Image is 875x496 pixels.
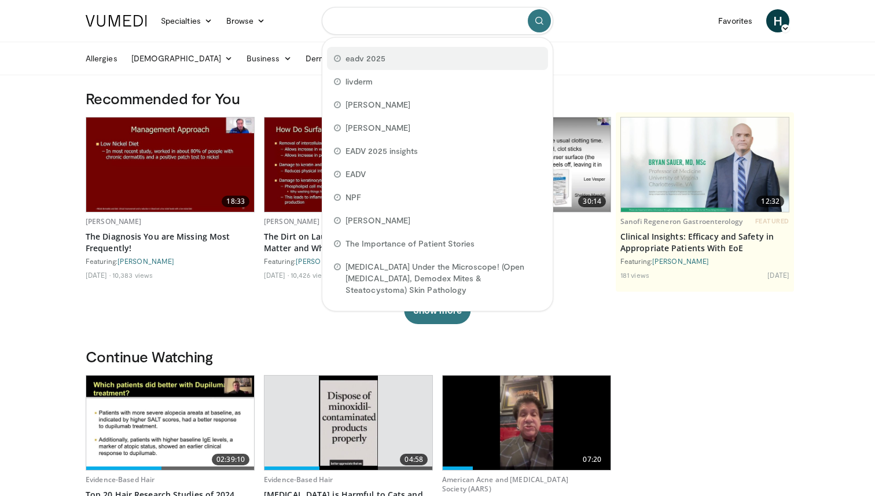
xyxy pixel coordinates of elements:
img: VuMedi Logo [86,15,147,27]
span: The Importance of Patient Stories [345,238,475,249]
img: 7ae38220-1079-4581-b804-9f95799b0f25.620x360_q85_upscale.jpg [264,117,432,212]
a: Favorites [711,9,759,32]
span: 12:32 [756,196,784,207]
a: Business [240,47,299,70]
a: [PERSON_NAME] [264,216,320,226]
a: Browse [219,9,273,32]
a: 16:36 [264,117,432,212]
div: Featuring: [264,256,433,266]
li: [DATE] [767,270,789,280]
a: 04:58 [264,376,432,470]
a: [PERSON_NAME] [296,257,352,265]
a: Sanofi Regeneron Gastroenterology [620,216,742,226]
li: 181 views [620,270,649,280]
span: NPF [345,192,361,203]
img: 52a0b0fc-6587-4d56-b82d-d28da2c4b41b.620x360_q85_upscale.jpg [86,117,254,212]
a: The Dirt on Laundry Detergents: Do They Matter and Why? [264,231,433,254]
span: eadv 2025 [345,53,385,64]
a: American Acne and [MEDICAL_DATA] Society (AARS) [442,475,568,494]
a: Evidence-Based Hair [86,475,155,484]
h3: Continue Watching [86,347,789,366]
span: [MEDICAL_DATA] Under the Microscope! (Open [MEDICAL_DATA], Demodex Mites & Steatocystoma) Skin Pa... [345,261,541,296]
a: [PERSON_NAME] [117,257,174,265]
li: 10,426 views [291,270,330,280]
span: 04:58 [400,454,428,465]
a: H [766,9,789,32]
span: 02:39:10 [212,454,249,465]
a: Evidence-Based Hair [264,475,333,484]
a: 18:33 [86,117,254,212]
span: 07:20 [578,454,606,465]
a: [PERSON_NAME] [652,257,709,265]
span: livderm [345,76,373,87]
span: [PERSON_NAME] [345,99,410,111]
h3: Recommended for You [86,89,789,108]
a: 12:32 [621,117,789,212]
span: [PERSON_NAME] [345,122,410,134]
input: Search topics, interventions [322,7,553,35]
span: FEATURED [755,217,789,225]
a: [DEMOGRAPHIC_DATA] [124,47,240,70]
a: Specialties [154,9,219,32]
a: 02:39:10 [86,376,254,470]
li: [DATE] [264,270,289,280]
span: EADV 2025 insights [345,145,418,157]
a: Allergies [79,47,124,70]
div: Featuring: [620,256,789,266]
a: [PERSON_NAME] [86,216,142,226]
a: 07:20 [443,376,611,470]
li: 10,383 views [112,270,153,280]
span: [PERSON_NAME] [345,215,410,226]
div: Featuring: [86,256,255,266]
span: EADV [345,168,366,180]
span: 18:33 [222,196,249,207]
img: 7c601fa6-e3f0-4c3c-b030-3d326b2e14e7.620x360_q85_upscale.jpg [319,376,378,470]
img: 9f64b29a-88ef-4441-bd7d-1daa956466a0.620x360_q85_upscale.jpg [443,376,611,470]
a: The Diagnosis You are Missing Most Frequently! [86,231,255,254]
img: 09a90926-f53b-4974-b9fb-e2e48db88513.620x360_q85_upscale.jpg [86,376,254,470]
a: Dermatitis [299,47,362,70]
img: bf9ce42c-6823-4735-9d6f-bc9dbebbcf2c.png.620x360_q85_upscale.jpg [621,117,789,212]
li: [DATE] [86,270,111,280]
span: 30:14 [578,196,606,207]
a: Clinical Insights: Efficacy and Safety in Appropriate Patients With EoE [620,231,789,254]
